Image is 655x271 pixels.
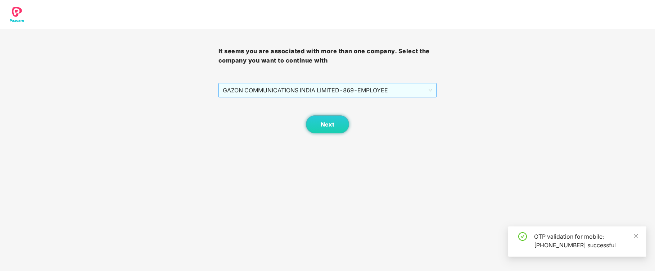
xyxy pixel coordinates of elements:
div: OTP validation for mobile: [PHONE_NUMBER] successful [534,232,638,249]
h3: It seems you are associated with more than one company. Select the company you want to continue with [218,47,437,65]
button: Next [306,115,349,133]
span: close [633,234,638,239]
span: GAZON COMMUNICATIONS INDIA LIMITED - 869 - EMPLOYEE [223,83,433,97]
span: check-circle [518,232,527,241]
span: Next [321,121,334,128]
